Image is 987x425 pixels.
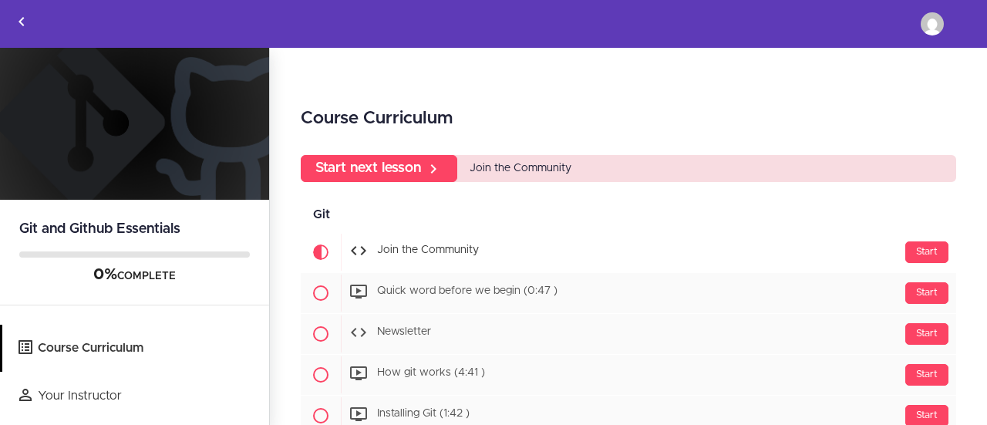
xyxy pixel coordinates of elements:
[905,282,948,304] div: Start
[377,327,431,338] span: Newsletter
[905,241,948,263] div: Start
[301,314,956,354] a: Start Newsletter
[301,232,956,272] a: Current item Start Join the Community
[2,325,269,372] a: Course Curriculum
[2,373,269,420] a: Your Instructor
[301,355,956,395] a: Start How git works (4:41 )
[19,265,250,285] div: COMPLETE
[905,364,948,386] div: Start
[301,197,956,232] div: Git
[377,368,485,379] span: How git works (4:41 )
[301,155,457,182] a: Start next lesson
[377,409,470,420] span: Installing Git (1:42 )
[301,106,956,132] h2: Course Curriculum
[470,163,571,174] span: Join the Community
[1,1,42,47] a: Back to courses
[12,12,31,31] svg: Back to courses
[377,286,558,297] span: Quick word before we begin (0:47 )
[93,267,117,282] span: 0%
[377,245,479,256] span: Join the Community
[301,273,956,313] a: Start Quick word before we begin (0:47 )
[921,12,944,35] img: khaledawaga2030@gmail.com
[905,323,948,345] div: Start
[301,232,341,272] span: Current item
